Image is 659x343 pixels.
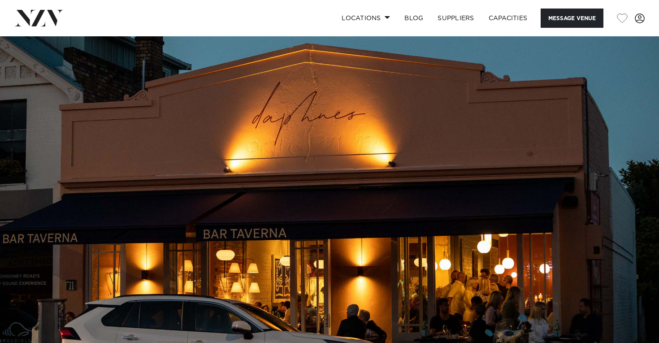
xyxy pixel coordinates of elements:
[481,9,535,28] a: Capacities
[397,9,430,28] a: BLOG
[334,9,397,28] a: Locations
[541,9,603,28] button: Message Venue
[430,9,481,28] a: SUPPLIERS
[14,10,63,26] img: nzv-logo.png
